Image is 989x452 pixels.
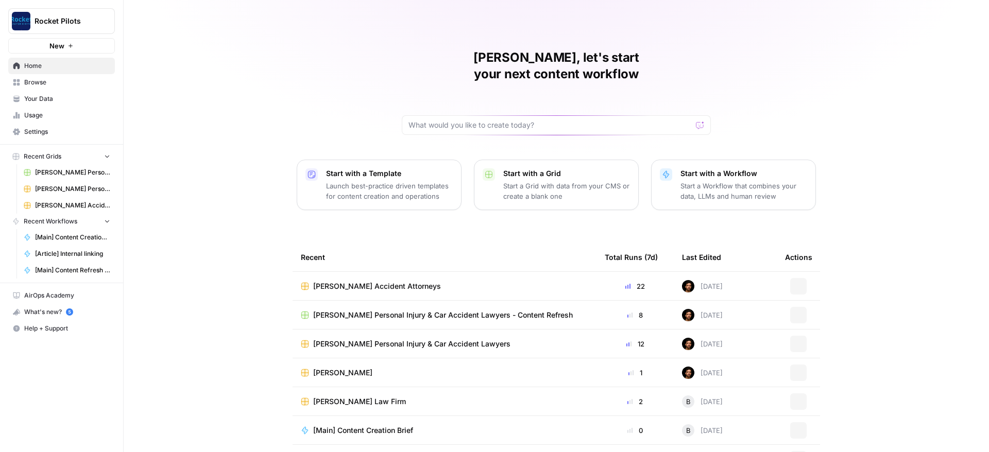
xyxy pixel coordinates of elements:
[474,160,639,210] button: Start with a GridStart a Grid with data from your CMS or create a blank one
[682,280,723,292] div: [DATE]
[8,320,115,337] button: Help + Support
[9,304,114,320] div: What's new?
[682,338,694,350] img: wt756mygx0n7rybn42vblmh42phm
[8,58,115,74] a: Home
[8,38,115,54] button: New
[680,181,807,201] p: Start a Workflow that combines your data, LLMs and human review
[35,266,110,275] span: [Main] Content Refresh Article
[24,217,77,226] span: Recent Workflows
[686,425,691,436] span: B
[49,41,64,51] span: New
[605,281,666,291] div: 22
[682,367,694,379] img: wt756mygx0n7rybn42vblmh42phm
[35,249,110,258] span: [Article] Internal linking
[605,243,658,271] div: Total Runs (7d)
[301,396,588,407] a: [PERSON_NAME] Law Firm
[35,233,110,242] span: [Main] Content Creation Brief
[12,12,30,30] img: Rocket Pilots Logo
[682,424,723,437] div: [DATE]
[402,49,711,82] h1: [PERSON_NAME], let's start your next content workflow
[8,304,115,320] button: What's new? 5
[24,111,110,120] span: Usage
[313,425,413,436] span: [Main] Content Creation Brief
[8,214,115,229] button: Recent Workflows
[680,168,807,179] p: Start with a Workflow
[19,197,115,214] a: [PERSON_NAME] Accident Attorneys
[605,425,666,436] div: 0
[8,124,115,140] a: Settings
[8,287,115,304] a: AirOps Academy
[313,310,573,320] span: [PERSON_NAME] Personal Injury & Car Accident Lawyers - Content Refresh
[8,74,115,91] a: Browse
[35,184,110,194] span: [PERSON_NAME] Personal Injury & Car Accident Lawyers
[605,396,666,407] div: 2
[24,127,110,136] span: Settings
[682,309,694,321] img: wt756mygx0n7rybn42vblmh42phm
[66,308,73,316] a: 5
[8,107,115,124] a: Usage
[301,425,588,436] a: [Main] Content Creation Brief
[35,201,110,210] span: [PERSON_NAME] Accident Attorneys
[24,324,110,333] span: Help + Support
[686,396,691,407] span: B
[682,280,694,292] img: wt756mygx0n7rybn42vblmh42phm
[301,243,588,271] div: Recent
[503,181,630,201] p: Start a Grid with data from your CMS or create a blank one
[297,160,462,210] button: Start with a TemplateLaunch best-practice driven templates for content creation and operations
[8,8,115,34] button: Workspace: Rocket Pilots
[8,149,115,164] button: Recent Grids
[682,367,723,379] div: [DATE]
[605,339,666,349] div: 12
[24,94,110,103] span: Your Data
[301,368,588,378] a: [PERSON_NAME]
[19,164,115,181] a: [PERSON_NAME] Personal Injury & Car Accident Lawyers - Content Refresh
[24,61,110,71] span: Home
[408,120,692,130] input: What would you like to create today?
[682,338,723,350] div: [DATE]
[19,262,115,279] a: [Main] Content Refresh Article
[24,78,110,87] span: Browse
[682,243,721,271] div: Last Edited
[313,368,372,378] span: [PERSON_NAME]
[301,310,588,320] a: [PERSON_NAME] Personal Injury & Car Accident Lawyers - Content Refresh
[19,181,115,197] a: [PERSON_NAME] Personal Injury & Car Accident Lawyers
[19,246,115,262] a: [Article] Internal linking
[24,291,110,300] span: AirOps Academy
[651,160,816,210] button: Start with a WorkflowStart a Workflow that combines your data, LLMs and human review
[8,91,115,107] a: Your Data
[301,339,588,349] a: [PERSON_NAME] Personal Injury & Car Accident Lawyers
[313,339,510,349] span: [PERSON_NAME] Personal Injury & Car Accident Lawyers
[605,368,666,378] div: 1
[313,396,406,407] span: [PERSON_NAME] Law Firm
[503,168,630,179] p: Start with a Grid
[19,229,115,246] a: [Main] Content Creation Brief
[301,281,588,291] a: [PERSON_NAME] Accident Attorneys
[326,168,453,179] p: Start with a Template
[35,168,110,177] span: [PERSON_NAME] Personal Injury & Car Accident Lawyers - Content Refresh
[682,309,723,321] div: [DATE]
[35,16,97,26] span: Rocket Pilots
[68,309,71,315] text: 5
[313,281,441,291] span: [PERSON_NAME] Accident Attorneys
[326,181,453,201] p: Launch best-practice driven templates for content creation and operations
[785,243,812,271] div: Actions
[682,395,723,408] div: [DATE]
[24,152,61,161] span: Recent Grids
[605,310,666,320] div: 8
